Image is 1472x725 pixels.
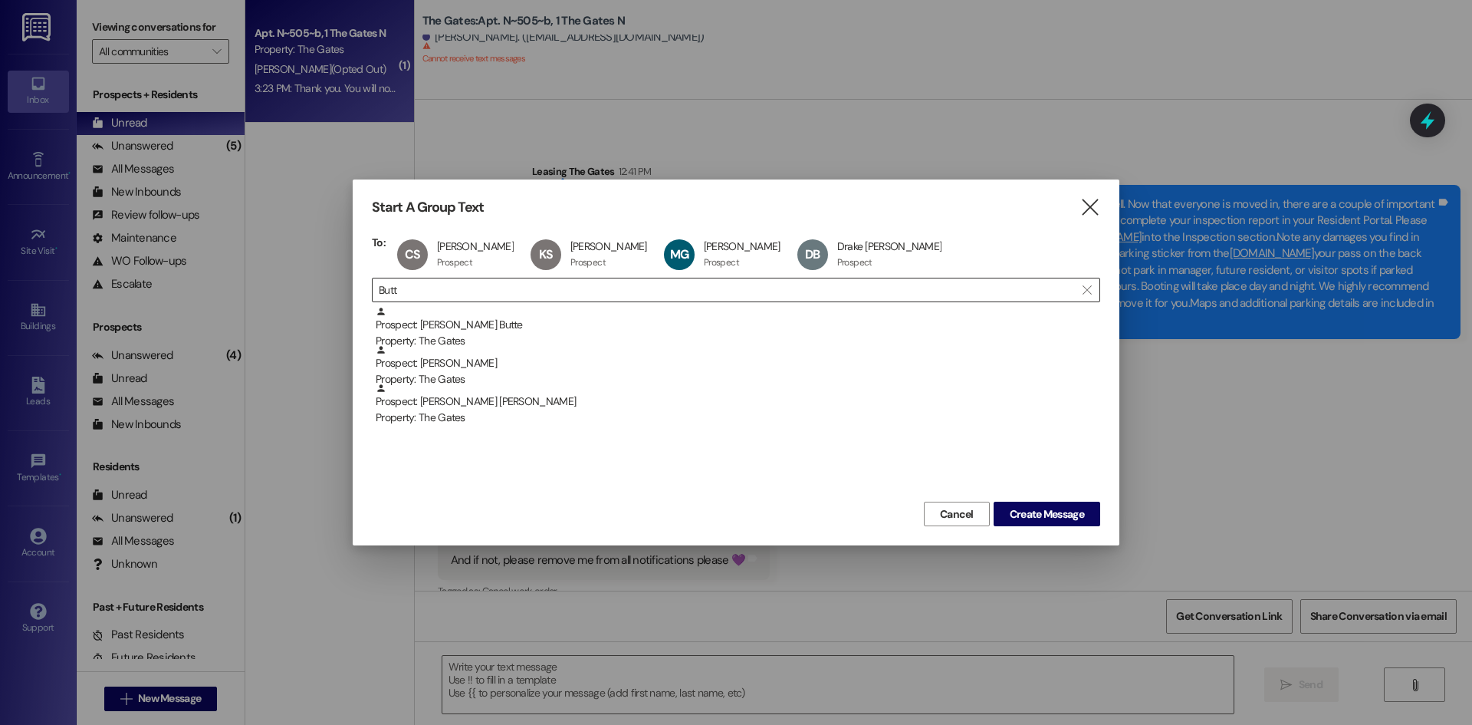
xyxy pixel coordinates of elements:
[372,236,386,249] h3: To:
[372,199,484,216] h3: Start A Group Text
[670,246,688,262] span: MG
[924,502,990,526] button: Cancel
[539,246,553,262] span: KS
[376,306,1100,350] div: Prospect: [PERSON_NAME] Butte
[940,506,974,522] span: Cancel
[837,239,942,253] div: Drake [PERSON_NAME]
[704,256,739,269] div: Prospect
[405,246,420,262] span: CS
[372,344,1100,383] div: Prospect: [PERSON_NAME]Property: The Gates
[1079,199,1100,216] i: 
[994,502,1100,526] button: Create Message
[704,239,780,253] div: [PERSON_NAME]
[837,256,872,269] div: Prospect
[376,410,1100,426] div: Property: The Gates
[379,279,1075,301] input: Search for any contact or apartment
[570,239,647,253] div: [PERSON_NAME]
[1083,284,1091,296] i: 
[376,333,1100,349] div: Property: The Gates
[805,246,820,262] span: DB
[376,383,1100,427] div: Prospect: [PERSON_NAME] [PERSON_NAME]
[376,371,1100,387] div: Property: The Gates
[376,344,1100,388] div: Prospect: [PERSON_NAME]
[570,256,606,269] div: Prospect
[1010,506,1084,522] span: Create Message
[1075,278,1099,302] button: Clear text
[437,256,472,269] div: Prospect
[437,239,514,253] div: [PERSON_NAME]
[372,306,1100,344] div: Prospect: [PERSON_NAME] ButteProperty: The Gates
[372,383,1100,421] div: Prospect: [PERSON_NAME] [PERSON_NAME]Property: The Gates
